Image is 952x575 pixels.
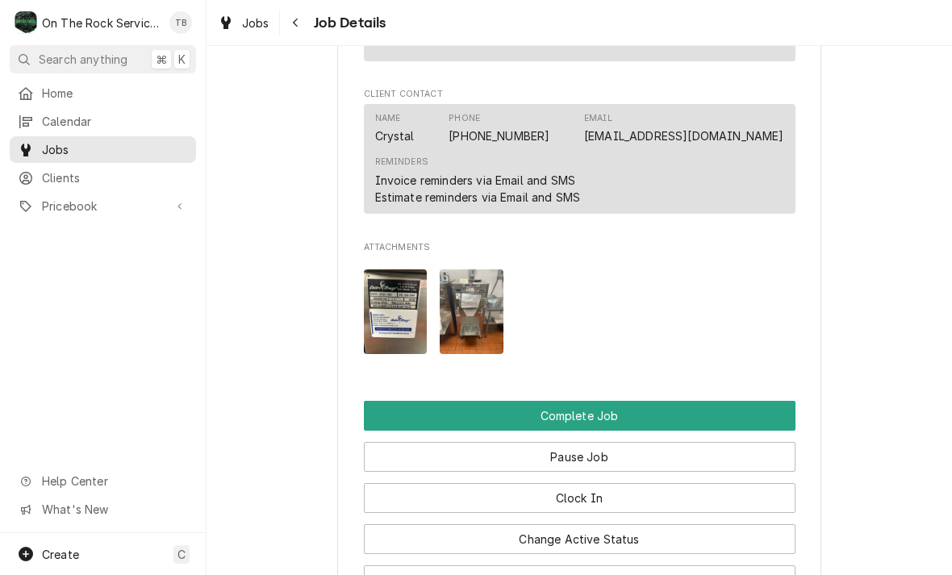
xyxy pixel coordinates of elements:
div: TB [169,11,192,34]
button: Pause Job [364,442,795,472]
a: [EMAIL_ADDRESS][DOMAIN_NAME] [584,129,783,143]
div: Contact [364,104,795,215]
a: Go to What's New [10,496,196,523]
button: Clock In [364,483,795,513]
div: Phone [449,112,480,125]
div: Invoice reminders via Email and SMS [375,172,576,189]
div: Button Group Row [364,401,795,431]
span: Search anything [39,51,127,68]
span: K [178,51,186,68]
div: Button Group Row [364,472,795,513]
img: IVWFRyN5TpKJMH9CiC5R [440,269,503,354]
span: Jobs [42,141,188,158]
div: O [15,11,37,34]
span: Client Contact [364,88,795,101]
a: Calendar [10,108,196,135]
div: Todd Brady's Avatar [169,11,192,34]
div: Name [375,112,415,144]
span: Clients [42,169,188,186]
div: Estimate reminders via Email and SMS [375,189,581,206]
a: Go to Pricebook [10,193,196,219]
div: Phone [449,112,549,144]
div: Button Group Row [364,431,795,472]
span: Calendar [42,113,188,130]
div: On The Rock Services [42,15,161,31]
span: Jobs [242,15,269,31]
span: Create [42,548,79,561]
div: Button Group Row [364,513,795,554]
div: Client Contact [364,88,795,221]
span: What's New [42,501,186,518]
a: Go to Help Center [10,468,196,494]
img: QwK1av5mRumIO2eLTK4i [364,269,428,354]
a: Home [10,80,196,106]
button: Search anything⌘K [10,45,196,73]
button: Navigate back [283,10,309,35]
span: Attachments [364,241,795,254]
a: Jobs [10,136,196,163]
span: ⌘ [156,51,167,68]
button: Complete Job [364,401,795,431]
a: Jobs [211,10,276,36]
div: Client Contact List [364,104,795,222]
button: Change Active Status [364,524,795,554]
div: Crystal [375,127,415,144]
span: Help Center [42,473,186,490]
div: Reminders [375,156,428,169]
div: Email [584,112,783,144]
span: C [177,546,186,563]
div: Email [584,112,612,125]
div: Reminders [375,156,581,205]
span: Attachments [364,256,795,367]
span: Home [42,85,188,102]
div: Attachments [364,241,795,367]
a: Clients [10,165,196,191]
a: [PHONE_NUMBER] [449,129,549,143]
span: Job Details [309,12,386,34]
div: Name [375,112,401,125]
div: On The Rock Services's Avatar [15,11,37,34]
span: Pricebook [42,198,164,215]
